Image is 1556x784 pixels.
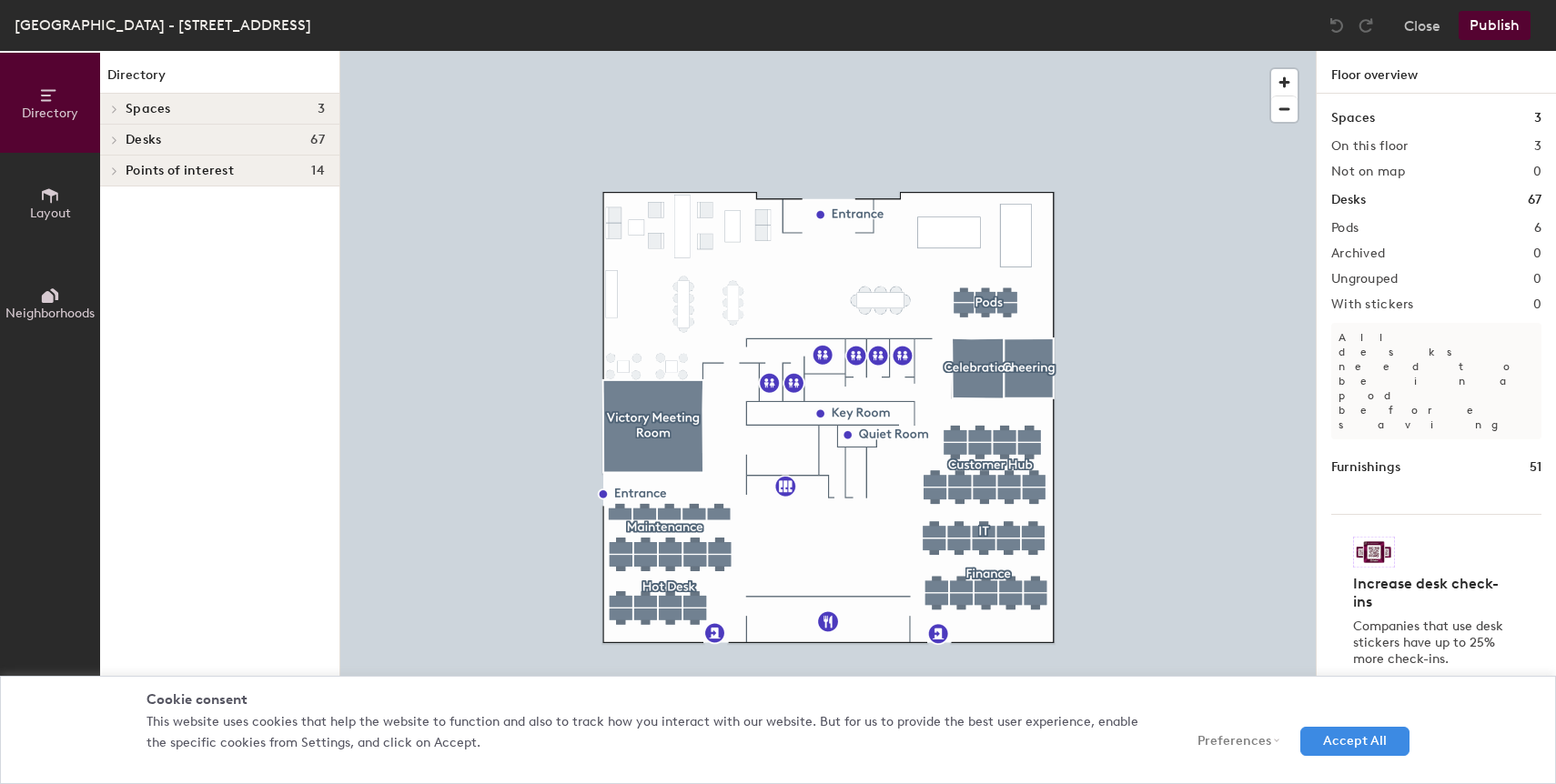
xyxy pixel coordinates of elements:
h2: With stickers [1331,297,1414,312]
h1: 3 [1534,108,1541,128]
h1: Furnishings [1331,457,1400,477]
h2: 0 [1533,246,1541,261]
button: Close [1404,11,1440,40]
div: [GEOGRAPHIC_DATA] - [STREET_ADDRESS] [15,14,311,36]
h2: 3 [1534,139,1541,154]
h1: Floor overview [1317,51,1556,94]
h2: 6 [1534,221,1541,236]
span: 14 [311,164,325,178]
h1: Directory [100,65,339,94]
h1: Desks [1331,190,1366,210]
span: Get your stickers [1353,674,1460,689]
h4: Increase desk check-ins [1353,575,1509,611]
span: 3 [318,102,325,116]
img: Sticker logo [1353,537,1395,568]
h1: 51 [1530,457,1541,477]
span: Desks [126,133,161,147]
span: Spaces [126,102,171,116]
img: Undo [1328,16,1346,35]
h2: 0 [1533,272,1541,286]
span: Layout [30,206,71,221]
button: Accept All [1300,727,1409,756]
img: Redo [1357,16,1375,35]
span: Neighborhoods [5,306,95,321]
h2: Pods [1331,221,1359,236]
h1: 67 [1528,190,1541,210]
h2: 0 [1533,165,1541,179]
h2: 0 [1533,297,1541,312]
p: Companies that use desk stickers have up to 25% more check-ins. [1353,618,1509,668]
h2: Not on map [1331,165,1405,179]
div: Cookie consent [147,690,1409,709]
span: 67 [310,133,325,147]
h2: Archived [1331,246,1385,261]
span: Points of interest [126,164,234,178]
button: Preferences [1175,727,1287,756]
button: Publish [1459,11,1531,40]
p: All desks need to be in a pod before saving [1331,323,1541,439]
h1: Spaces [1331,108,1375,128]
h2: Ungrouped [1331,272,1399,286]
h2: On this floor [1331,139,1409,154]
span: Directory [22,106,78,121]
p: This website uses cookies that help the website to function and also to track how you interact wi... [147,712,1157,753]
